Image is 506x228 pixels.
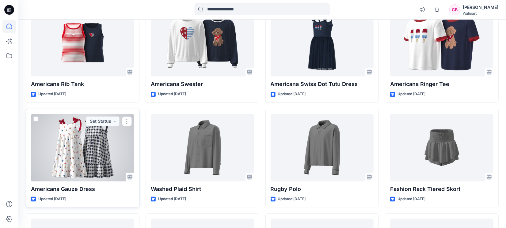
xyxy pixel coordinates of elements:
[158,196,186,203] p: Updated [DATE]
[398,196,425,203] p: Updated [DATE]
[271,185,374,194] p: Rugby Polo
[151,185,254,194] p: Washed Plaid Shirt
[463,11,498,16] div: Walmart
[278,196,306,203] p: Updated [DATE]
[390,114,493,181] a: Fashion Rack Tiered Skort
[31,9,134,77] a: Americana Rib Tank
[38,91,66,98] p: Updated [DATE]
[151,80,254,89] p: Americana Sweater
[463,4,498,11] div: [PERSON_NAME]
[31,80,134,89] p: Americana Rib Tank
[151,114,254,181] a: Washed Plaid Shirt
[390,185,493,194] p: Fashion Rack Tiered Skort
[158,91,186,98] p: Updated [DATE]
[390,80,493,89] p: Americana Ringer Tee
[271,114,374,181] a: Rugby Polo
[398,91,425,98] p: Updated [DATE]
[390,9,493,77] a: Americana Ringer Tee
[271,9,374,77] a: Americana Swiss Dot Tutu Dress
[271,80,374,89] p: Americana Swiss Dot Tutu Dress
[449,4,460,15] div: CB
[278,91,306,98] p: Updated [DATE]
[31,114,134,181] a: Americana Gauze Dress
[151,9,254,77] a: Americana Sweater
[31,185,134,194] p: Americana Gauze Dress
[38,196,66,203] p: Updated [DATE]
